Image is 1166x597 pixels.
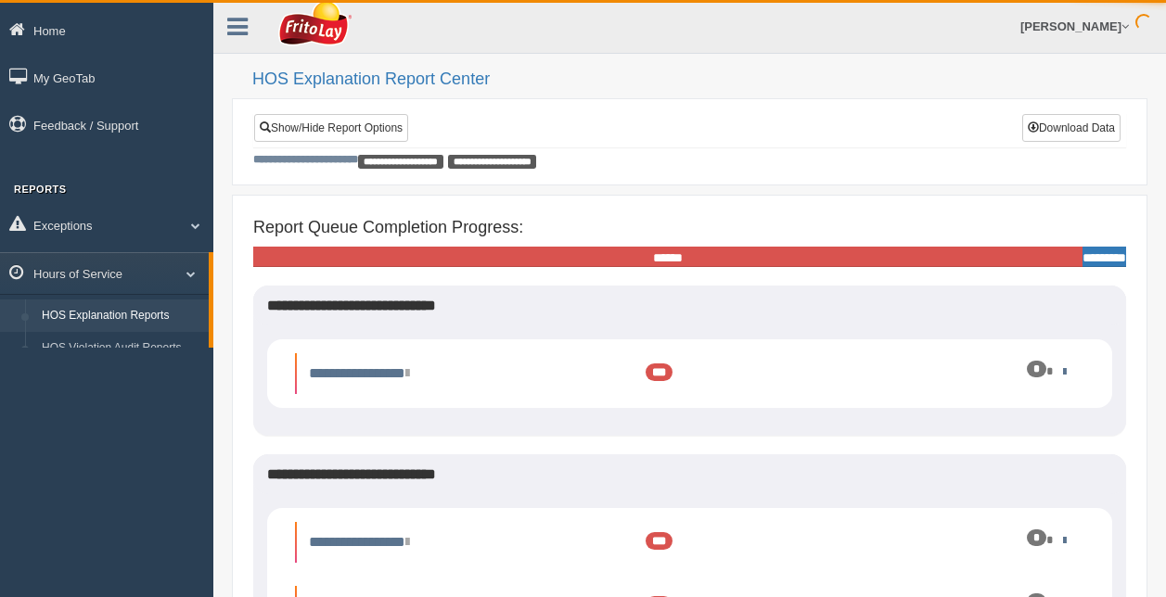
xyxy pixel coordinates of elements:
h2: HOS Explanation Report Center [252,70,1147,89]
a: HOS Explanation Reports [33,299,209,333]
button: Download Data [1022,114,1121,142]
a: HOS Violation Audit Reports [33,332,209,365]
li: Expand [295,353,1084,394]
li: Expand [295,522,1084,563]
h4: Report Queue Completion Progress: [253,219,1126,237]
a: Show/Hide Report Options [254,114,408,142]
